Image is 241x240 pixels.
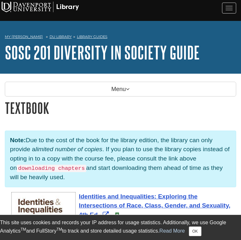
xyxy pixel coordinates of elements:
[5,82,236,97] p: Menu
[21,227,26,232] sup: TM
[5,131,236,187] p: Due to the cost of the book for the library edition, the library can only provide a . If you plan...
[159,228,185,234] a: Read More
[10,137,26,143] strong: Note:
[50,34,72,39] a: DU Library
[5,42,200,62] a: SOSC 201 Diversity in Society Guide
[5,100,236,116] h1: Textbook
[77,34,107,39] a: Library Guides
[79,193,230,218] a: Link opens in new window
[2,2,79,12] img: Davenport University Logo
[189,226,201,236] button: Close
[79,193,230,218] span: Identities and Inequalities: Exploring the Intersections of Race, Class, Gender, and Sexuality, 4...
[57,227,62,232] sup: TM
[5,34,43,40] a: My [PERSON_NAME]
[17,165,86,172] code: downloading chapters
[35,146,102,152] em: limited number of copies
[115,212,120,217] img: e-Book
